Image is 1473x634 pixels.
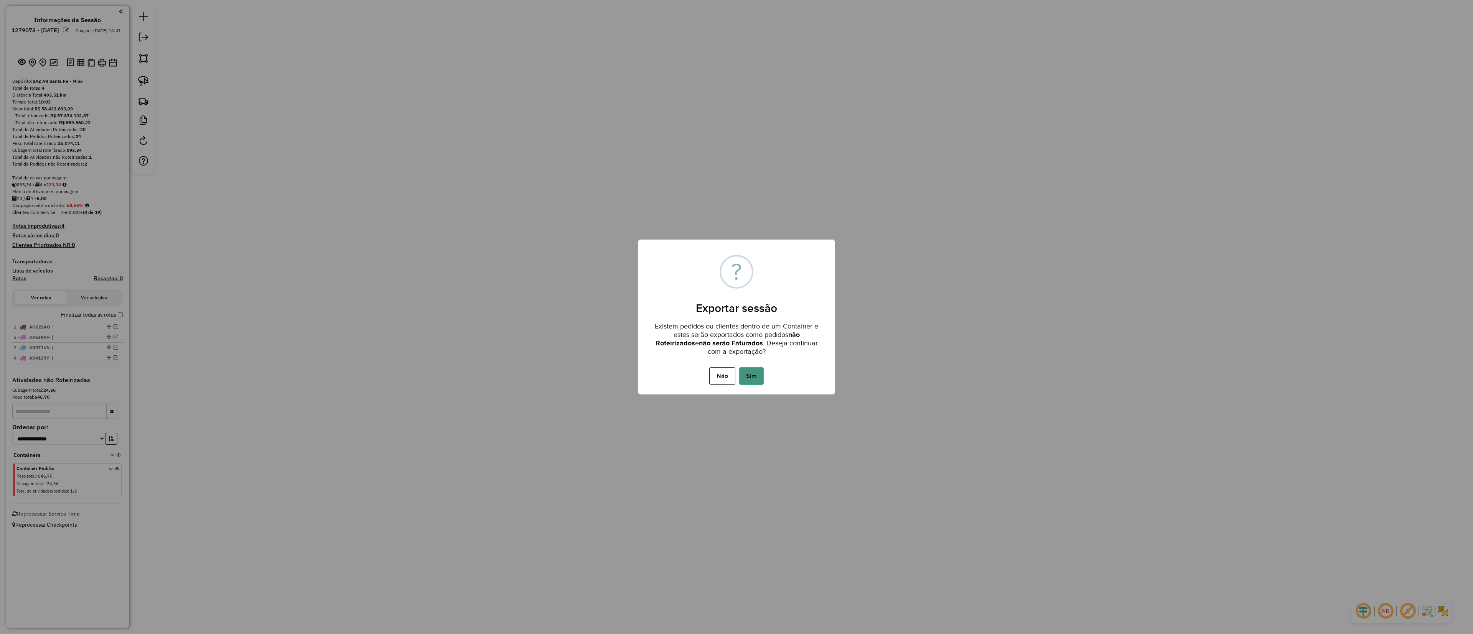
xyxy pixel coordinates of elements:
button: Não [709,367,735,385]
div: Existem pedidos ou clientes dentro de um Container e estes serão exportados como pedidos e . Dese... [638,315,835,358]
div: ? [731,256,742,287]
strong: não Roteirizados [656,331,800,347]
button: Sim [739,367,764,385]
h2: Exportar sessão [638,292,835,315]
strong: não serão Faturados [699,339,763,347]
